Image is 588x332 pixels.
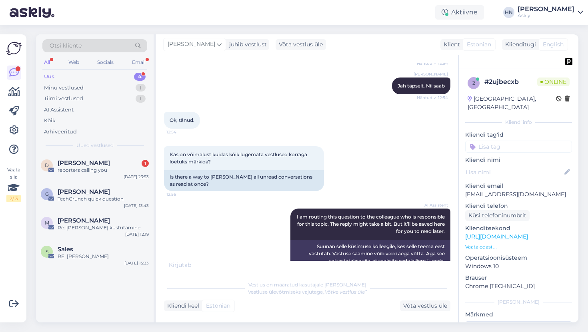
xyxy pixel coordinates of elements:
div: juhib vestlust [226,40,267,49]
span: Sales [58,246,73,253]
div: HN [503,7,514,18]
div: Kliendi keel [164,302,199,310]
span: m [45,220,49,226]
div: Re: [PERSON_NAME] kustutamine [58,224,149,231]
span: D [45,162,49,168]
span: English [543,40,564,49]
span: [PERSON_NAME] [414,71,448,77]
p: Operatsioonisüsteem [465,254,572,262]
img: Askly Logo [6,41,22,56]
div: Minu vestlused [44,84,84,92]
div: Web [67,57,81,68]
div: Klient [440,40,460,49]
p: Chrome [TECHNICAL_ID] [465,282,572,290]
div: 4 [134,73,146,81]
div: AI Assistent [44,106,74,114]
span: 2 [472,80,475,86]
div: Aktiivne [435,5,484,20]
span: Vestlus on määratud kasutajale [PERSON_NAME] [248,282,366,288]
span: Uued vestlused [76,142,114,149]
span: G [45,191,49,197]
div: 1 [142,160,149,167]
span: Ok, tänud. [170,117,194,123]
span: I am routing this question to the colleague who is responsible for this topic. The reply might ta... [297,214,446,234]
span: 12:54 [166,129,196,135]
p: Kliendi tag'id [465,131,572,139]
div: 1 [136,95,146,103]
p: Vaata edasi ... [465,243,572,250]
span: Online [537,78,570,86]
span: S [46,249,48,254]
span: Nähtud ✓ 12:54 [417,60,448,66]
div: 1 [136,84,146,92]
div: Is there a way to [PERSON_NAME] all unread conversations as read at once? [164,170,324,191]
p: [EMAIL_ADDRESS][DOMAIN_NAME] [465,190,572,199]
div: [PERSON_NAME] [465,298,572,306]
div: [DATE] 23:53 [124,174,149,180]
div: # 2ujbecxb [484,77,537,87]
p: Windows 10 [465,262,572,270]
div: 2 / 3 [6,195,21,202]
div: reporters calling you [58,167,149,174]
div: Kõik [44,117,56,125]
div: Klienditugi [502,40,536,49]
div: Tiimi vestlused [44,95,83,103]
div: [PERSON_NAME] [518,6,574,12]
span: [PERSON_NAME] [168,40,215,49]
div: Võta vestlus üle [276,39,326,50]
div: [DATE] 12:19 [125,231,149,237]
div: Võta vestlus üle [400,300,450,311]
div: Email [130,57,147,68]
p: Klienditeekond [465,224,572,233]
div: All [42,57,52,68]
p: Märkmed [465,310,572,319]
div: TechCrunch quick question [58,195,149,203]
div: Askly [518,12,574,19]
span: Estonian [467,40,491,49]
div: RE: [PERSON_NAME] [58,253,149,260]
span: Dan Erickson [58,159,110,167]
span: martin soorand [58,217,110,224]
p: Kliendi telefon [465,202,572,210]
div: Arhiveeritud [44,128,77,136]
p: Kliendi nimi [465,156,572,164]
img: pd [565,58,572,65]
a: [URL][DOMAIN_NAME] [465,233,528,240]
i: „Võtke vestlus üle” [323,289,367,295]
p: Brauser [465,274,572,282]
span: Greg Wise [58,188,110,195]
div: [DATE] 15:33 [124,260,149,266]
div: Küsi telefoninumbrit [465,210,530,221]
a: [PERSON_NAME]Askly [518,6,583,19]
p: Kliendi email [465,182,572,190]
span: AI Assistent [418,202,448,208]
div: Vaata siia [6,166,21,202]
span: 12:56 [166,191,196,197]
input: Lisa nimi [466,168,563,177]
span: Kas on võimalust kuidas kõik lugemata vestlused korraga loetuks märkida? [170,151,308,165]
span: Jah täpselt. Nii saab [398,83,445,89]
div: Socials [96,57,115,68]
div: Kliendi info [465,119,572,126]
div: Uus [44,73,54,81]
span: Estonian [206,302,230,310]
span: Nähtud ✓ 12:54 [417,95,448,101]
div: [GEOGRAPHIC_DATA], [GEOGRAPHIC_DATA] [468,95,556,111]
div: [DATE] 13:43 [124,203,149,209]
input: Lisa tag [465,141,572,153]
span: Vestluse ülevõtmiseks vajutage [248,289,367,295]
div: Suunan selle küsimuse kolleegile, kes selle teema eest vastutab. Vastuse saamine võib veidi aega ... [290,240,450,268]
span: Otsi kliente [50,42,82,50]
div: Kirjutab [164,261,450,269]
